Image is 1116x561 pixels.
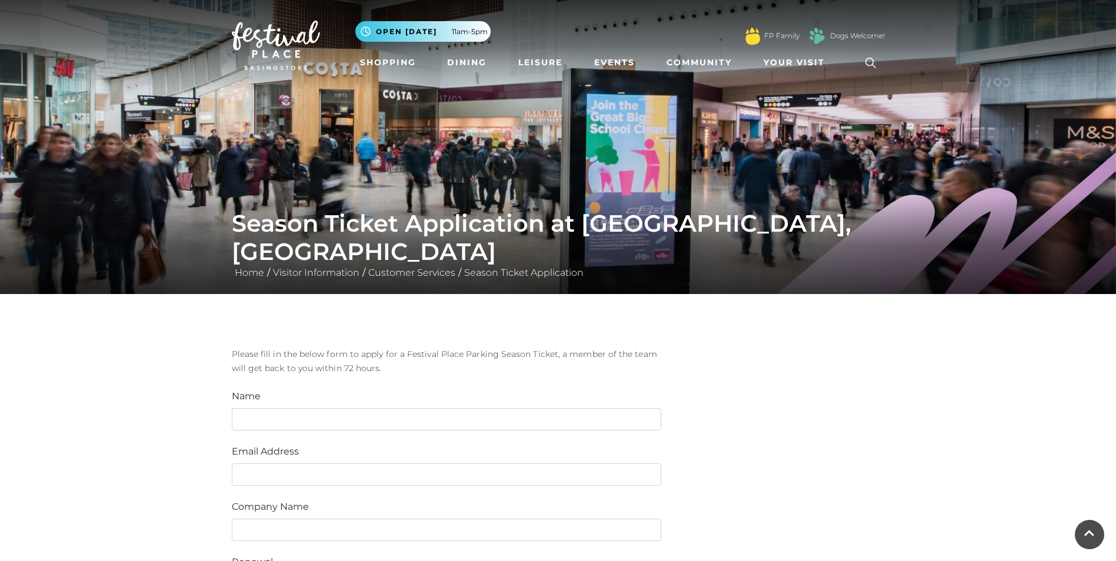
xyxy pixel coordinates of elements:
[270,267,362,278] a: Visitor Information
[759,52,835,74] a: Your Visit
[355,21,491,42] button: Open [DATE] 11am-5pm
[223,209,894,280] div: / / /
[232,347,661,375] p: Please fill in the below form to apply for a Festival Place Parking Season Ticket, a member of th...
[232,267,267,278] a: Home
[442,52,491,74] a: Dining
[232,209,885,266] h1: Season Ticket Application at [GEOGRAPHIC_DATA], [GEOGRAPHIC_DATA]
[376,26,437,37] span: Open [DATE]
[662,52,737,74] a: Community
[589,52,639,74] a: Events
[764,31,799,41] a: FP Family
[232,445,299,459] label: Email Address
[461,267,587,278] a: Season Ticket Application
[355,52,421,74] a: Shopping
[830,31,885,41] a: Dogs Welcome!
[452,26,488,37] span: 11am-5pm
[764,56,825,69] span: Your Visit
[514,52,567,74] a: Leisure
[232,500,309,514] label: Company Name
[232,389,261,403] label: Name
[365,267,458,278] a: Customer Services
[232,21,320,70] img: Festival Place Logo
